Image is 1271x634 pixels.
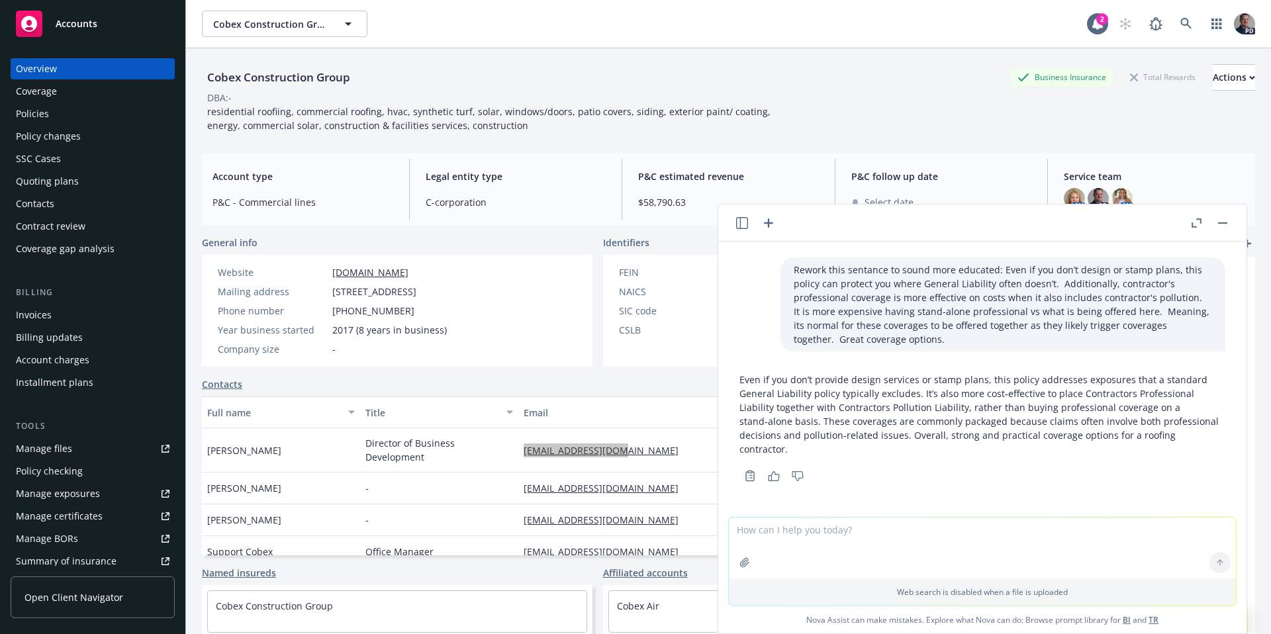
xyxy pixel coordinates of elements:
a: Policies [11,103,175,124]
div: Cobex Construction Group [202,69,355,86]
a: Named insureds [202,566,276,580]
div: SIC code [619,304,728,318]
a: Manage files [11,438,175,459]
a: Report a Bug [1143,11,1169,37]
div: Account charges [16,349,89,371]
a: Policy changes [11,126,175,147]
a: Accounts [11,5,175,42]
a: Summary of insurance [11,551,175,572]
div: Policy checking [16,461,83,482]
span: $58,790.63 [638,195,819,209]
a: Quoting plans [11,171,175,192]
img: photo [1111,188,1133,209]
span: [STREET_ADDRESS] [332,285,416,298]
div: Overview [16,58,57,79]
a: Affiliated accounts [603,566,688,580]
span: Cobex Construction Group [213,17,328,31]
div: Billing [11,286,175,299]
span: Identifiers [603,236,649,249]
div: Manage files [16,438,72,459]
a: Contacts [11,193,175,214]
div: Title [365,406,498,420]
svg: Copy to clipboard [744,470,756,482]
span: Accounts [56,19,97,29]
button: Thumbs down [787,467,808,485]
img: photo [1088,188,1109,209]
div: Phone number [218,304,327,318]
span: Support Cobex [207,545,273,559]
span: - [332,342,336,356]
a: TR [1149,614,1158,625]
span: [PERSON_NAME] [207,443,281,457]
a: Policy checking [11,461,175,482]
a: Manage exposures [11,483,175,504]
a: Manage certificates [11,506,175,527]
div: 2 [1096,13,1108,25]
div: Contacts [16,193,54,214]
span: residential roofiing, commercial roofing, hvac, synthetic turf, solar, windows/doors, patio cover... [207,105,773,132]
a: Search [1173,11,1200,37]
div: Manage certificates [16,506,103,527]
p: Web search is disabled when a file is uploaded [737,586,1228,598]
a: Invoices [11,304,175,326]
div: Total Rewards [1123,69,1202,85]
a: Manage BORs [11,528,175,549]
a: BI [1123,614,1131,625]
span: [PERSON_NAME] [207,513,281,527]
div: Coverage [16,81,57,102]
div: SSC Cases [16,148,61,169]
div: Tools [11,420,175,433]
div: Company size [218,342,327,356]
a: Cobex Construction Group [216,600,333,612]
div: Policy changes [16,126,81,147]
a: add [1239,236,1255,251]
button: Title [360,396,518,428]
div: Manage BORs [16,528,78,549]
div: Contract review [16,216,85,237]
div: Website [218,265,327,279]
div: DBA: - [207,91,232,105]
p: Rework this sentance to sound more educated: Even if you don’t design or stamp plans, this policy... [794,263,1212,346]
div: Quoting plans [16,171,79,192]
span: C-corporation [426,195,606,209]
a: Billing updates [11,327,175,348]
a: Account charges [11,349,175,371]
div: Billing updates [16,327,83,348]
a: SSC Cases [11,148,175,169]
a: [EMAIL_ADDRESS][DOMAIN_NAME] [524,444,689,457]
span: General info [202,236,258,249]
div: Year business started [218,323,327,337]
span: Legal entity type [426,169,606,183]
a: Coverage gap analysis [11,238,175,259]
div: Mailing address [218,285,327,298]
a: Coverage [11,81,175,102]
button: Cobex Construction Group [202,11,367,37]
div: Actions [1213,65,1255,90]
div: Installment plans [16,372,93,393]
span: P&C - Commercial lines [212,195,393,209]
span: [PERSON_NAME] [207,481,281,495]
div: Business Insurance [1011,69,1113,85]
span: Service team [1064,169,1245,183]
span: Open Client Navigator [24,590,123,604]
span: Office Manager [365,545,434,559]
div: Summary of insurance [16,551,117,572]
a: Contacts [202,377,242,391]
a: Start snowing [1112,11,1139,37]
div: FEIN [619,265,728,279]
span: [PHONE_NUMBER] [332,304,414,318]
span: 2017 (8 years in business) [332,323,447,337]
div: NAICS [619,285,728,298]
img: photo [1234,13,1255,34]
button: Email [518,396,782,428]
button: Actions [1213,64,1255,91]
span: P&C estimated revenue [638,169,819,183]
a: Overview [11,58,175,79]
a: [DOMAIN_NAME] [332,266,408,279]
a: Installment plans [11,372,175,393]
a: Cobex Air [617,600,659,612]
p: Even if you don’t provide design services or stamp plans, this policy addresses exposures that a ... [739,373,1225,456]
a: [EMAIL_ADDRESS][DOMAIN_NAME] [524,545,689,558]
span: Select date [865,195,914,209]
